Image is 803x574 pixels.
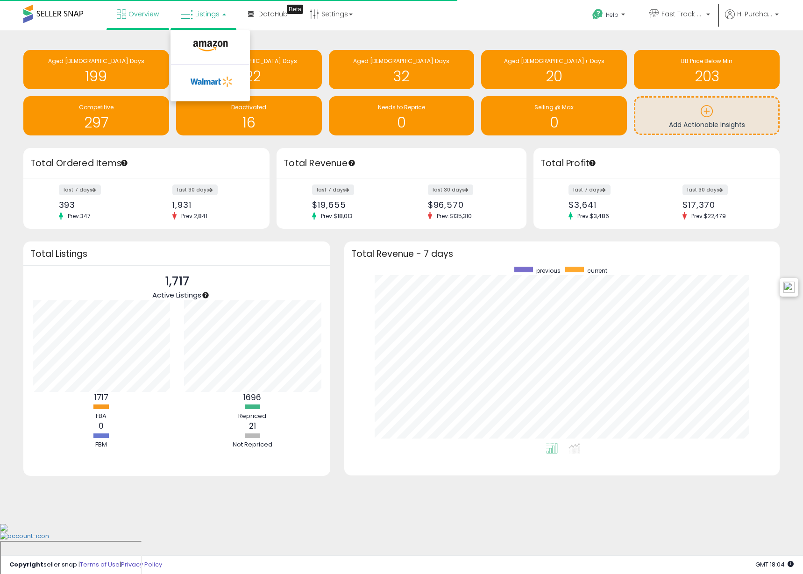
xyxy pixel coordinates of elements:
h3: Total Profit [540,157,773,170]
label: last 7 days [568,184,611,195]
h1: 0 [334,115,470,130]
div: FBA [73,412,129,421]
h3: Total Revenue - 7 days [351,250,773,257]
b: 1717 [94,392,108,403]
span: Selling @ Max [534,103,574,111]
span: Prev: $135,310 [432,212,476,220]
img: icon48.png [783,282,795,293]
a: Deactivated 16 [176,96,322,135]
a: Hi Purchase [725,9,779,30]
span: Aged [DEMOGRAPHIC_DATA] Days [353,57,449,65]
a: Selling @ Max 0 [481,96,627,135]
span: BB Price Below Min [681,57,732,65]
span: Prev: 2,841 [177,212,212,220]
b: 21 [249,420,256,432]
label: last 30 days [428,184,473,195]
a: Needs to Reprice 0 [329,96,475,135]
span: Prev: $18,013 [316,212,357,220]
span: previous [536,267,561,275]
h1: 297 [28,115,164,130]
div: FBM [73,440,129,449]
h3: Total Listings [30,250,323,257]
span: Needs to Reprice [378,103,425,111]
div: Tooltip anchor [588,159,597,167]
div: Repriced [224,412,280,421]
span: Aged [DEMOGRAPHIC_DATA] Days [48,57,144,65]
span: Listings [195,9,220,19]
div: Tooltip anchor [348,159,356,167]
span: Add Actionable Insights [669,120,745,129]
div: Not Repriced [224,440,280,449]
p: 1,717 [152,273,201,291]
label: last 30 days [172,184,218,195]
span: Prev: $3,486 [573,212,614,220]
span: current [587,267,607,275]
span: Fast Track FBA [661,9,704,19]
div: $96,570 [428,200,510,210]
div: $3,641 [568,200,649,210]
h1: 199 [28,69,164,84]
a: Help [585,1,634,30]
span: Prev: $22,479 [687,212,731,220]
div: 393 [59,200,140,210]
h1: 0 [486,115,622,130]
h1: 16 [181,115,317,130]
span: Active Listings [152,290,201,300]
b: 1696 [243,392,261,403]
div: $19,655 [312,200,394,210]
h3: Total Revenue [284,157,519,170]
a: Aged [DEMOGRAPHIC_DATA] Days 32 [329,50,475,89]
label: last 30 days [682,184,728,195]
span: Competitive [79,103,114,111]
a: Aged [DEMOGRAPHIC_DATA] Days 199 [23,50,169,89]
label: last 7 days [312,184,354,195]
span: Aged [DEMOGRAPHIC_DATA] Days [201,57,297,65]
i: Get Help [592,8,604,20]
span: Hi Purchase [737,9,772,19]
span: DataHub [258,9,288,19]
b: 0 [99,420,104,432]
div: Tooltip anchor [287,5,303,14]
span: Overview [128,9,159,19]
span: Deactivated [231,103,266,111]
div: 1,931 [172,200,253,210]
a: Aged [DEMOGRAPHIC_DATA]+ Days 20 [481,50,627,89]
div: Tooltip anchor [201,291,210,299]
h3: Total Ordered Items [30,157,263,170]
div: $17,370 [682,200,763,210]
span: Help [606,11,618,19]
h1: 32 [334,69,470,84]
h1: 20 [486,69,622,84]
label: last 7 days [59,184,101,195]
h1: 203 [639,69,775,84]
div: Tooltip anchor [120,159,128,167]
span: Aged [DEMOGRAPHIC_DATA]+ Days [504,57,604,65]
span: Prev: 347 [63,212,95,220]
a: BB Price Below Min 203 [634,50,780,89]
a: Competitive 297 [23,96,169,135]
a: Add Actionable Insights [635,98,778,134]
